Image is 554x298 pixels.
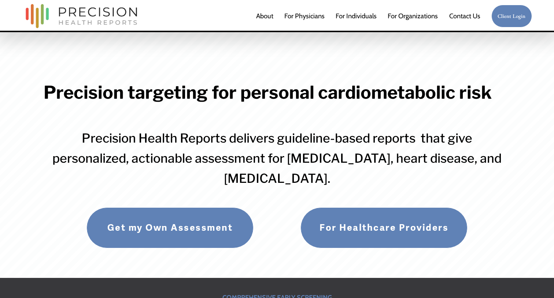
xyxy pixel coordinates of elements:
a: About [256,9,273,23]
a: For Individuals [336,9,377,23]
h3: Precision Health Reports delivers guideline-based reports that give personalized, actionable asse... [44,128,510,188]
a: Contact Us [449,9,480,23]
a: Get my Own Assessment [86,207,254,248]
a: For Healthcare Providers [300,207,468,248]
img: Precision Health Reports [22,1,141,32]
a: folder dropdown [388,9,438,23]
a: Client Login [491,5,532,28]
span: For Organizations [388,10,438,23]
strong: Precision targeting for personal cardiometabolic risk [44,82,492,103]
a: For Physicians [284,9,325,23]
